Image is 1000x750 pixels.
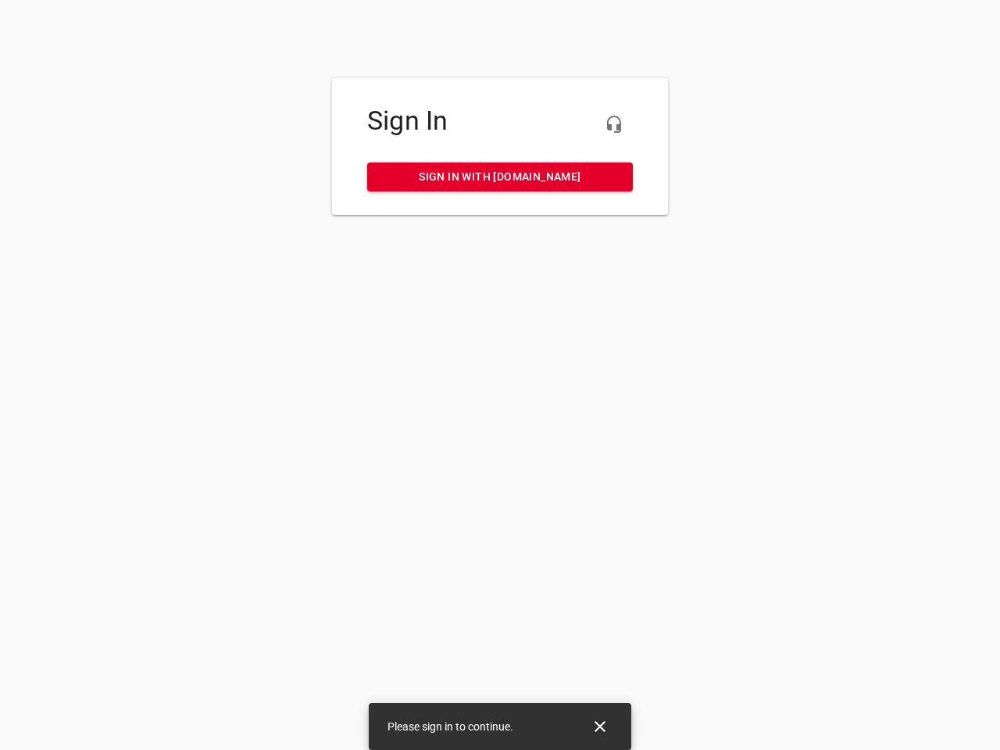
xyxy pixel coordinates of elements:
[595,105,633,143] button: Live Chat
[581,708,619,745] button: Close
[367,162,633,191] a: Sign in with [DOMAIN_NAME]
[367,105,633,137] h4: Sign In
[387,720,513,733] span: Please sign in to continue.
[380,167,620,187] span: Sign in with [DOMAIN_NAME]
